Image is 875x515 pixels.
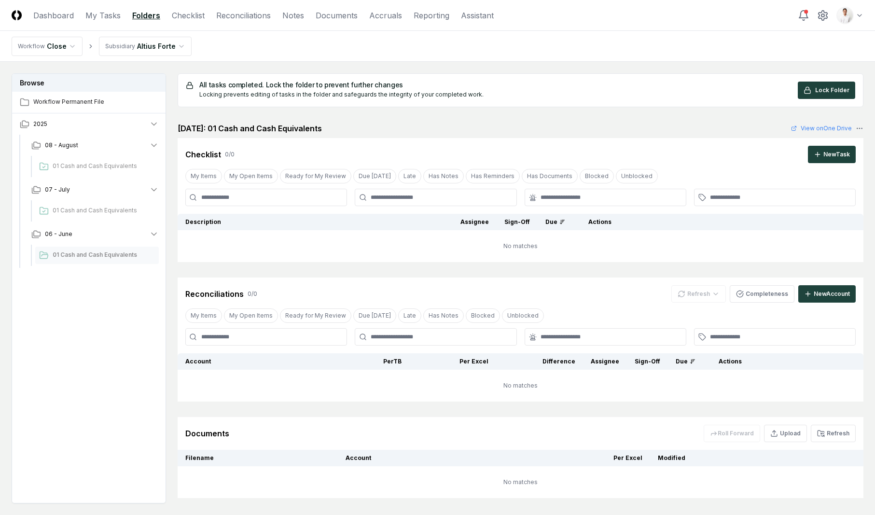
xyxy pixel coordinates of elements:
[730,285,794,303] button: Completeness
[353,308,396,323] button: Due Today
[12,113,167,135] button: 2025
[178,214,453,230] th: Description
[338,450,488,466] th: Account
[353,169,396,183] button: Due Today
[616,169,658,183] button: Unblocked
[216,10,271,21] a: Reconciliations
[24,245,167,268] div: 06 - June
[466,308,500,323] button: Blocked
[185,357,315,366] div: Account
[53,206,155,215] span: 01 Cash and Cash Equivalents
[199,82,484,88] h5: All tasks completed. Lock the folder to prevent further changes
[24,179,167,200] button: 07 - July
[24,156,167,179] div: 08 - August
[12,92,167,113] a: Workflow Permanent File
[24,223,167,245] button: 06 - June
[398,169,421,183] button: Late
[414,10,449,21] a: Reporting
[24,135,167,156] button: 08 - August
[280,308,351,323] button: Ready for My Review
[33,97,159,106] span: Workflow Permanent File
[185,149,221,160] div: Checklist
[199,90,484,99] div: Locking prevents editing of tasks in the folder and safeguards the integrity of your completed work.
[24,200,167,223] div: 07 - July
[33,120,47,128] span: 2025
[282,10,304,21] a: Notes
[711,357,856,366] div: Actions
[33,10,74,21] a: Dashboard
[461,10,494,21] a: Assistant
[837,8,853,23] img: d09822cc-9b6d-4858-8d66-9570c114c672_b0bc35f1-fa8e-4ccc-bc23-b02c2d8c2b72.png
[105,42,135,51] div: Subsidiary
[35,202,159,220] a: 01 Cash and Cash Equivalents
[185,428,229,439] div: Documents
[409,353,496,370] th: Per Excel
[178,466,863,498] td: No matches
[466,169,520,183] button: Has Reminders
[676,357,695,366] div: Due
[45,141,78,150] span: 08 - August
[764,425,807,442] button: Upload
[580,169,614,183] button: Blocked
[172,10,205,21] a: Checklist
[369,10,402,21] a: Accruals
[650,450,807,466] th: Modified
[502,308,544,323] button: Unblocked
[808,146,856,163] button: NewTask
[798,285,856,303] button: NewAccount
[823,150,850,159] div: New Task
[583,353,627,370] th: Assignee
[791,124,852,133] a: View onOne Drive
[178,450,338,466] th: Filename
[522,169,578,183] button: Has Documents
[798,82,855,99] button: Lock Folder
[18,42,45,51] div: Workflow
[12,10,22,20] img: Logo
[12,74,166,92] h3: Browse
[178,123,322,134] h2: [DATE]: 01 Cash and Cash Equivalents
[12,135,167,270] div: 2025
[185,288,244,300] div: Reconciliations
[280,169,351,183] button: Ready for My Review
[225,150,235,159] div: 0 / 0
[53,251,155,259] span: 01 Cash and Cash Equivalents
[178,230,863,262] td: No matches
[45,185,70,194] span: 07 - July
[581,218,856,226] div: Actions
[496,353,583,370] th: Difference
[45,230,72,238] span: 06 - June
[178,370,863,402] td: No matches
[488,450,650,466] th: Per Excel
[224,308,278,323] button: My Open Items
[12,37,192,56] nav: breadcrumb
[185,169,222,183] button: My Items
[423,308,464,323] button: Has Notes
[627,353,668,370] th: Sign-Off
[132,10,160,21] a: Folders
[811,425,856,442] button: Refresh
[35,247,159,264] a: 01 Cash and Cash Equivalents
[53,162,155,170] span: 01 Cash and Cash Equivalents
[322,353,409,370] th: Per TB
[545,218,565,226] div: Due
[316,10,358,21] a: Documents
[423,169,464,183] button: Has Notes
[815,86,849,95] span: Lock Folder
[185,308,222,323] button: My Items
[248,290,257,298] div: 0 / 0
[453,214,497,230] th: Assignee
[497,214,538,230] th: Sign-Off
[398,308,421,323] button: Late
[224,169,278,183] button: My Open Items
[85,10,121,21] a: My Tasks
[35,158,159,175] a: 01 Cash and Cash Equivalents
[814,290,850,298] div: New Account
